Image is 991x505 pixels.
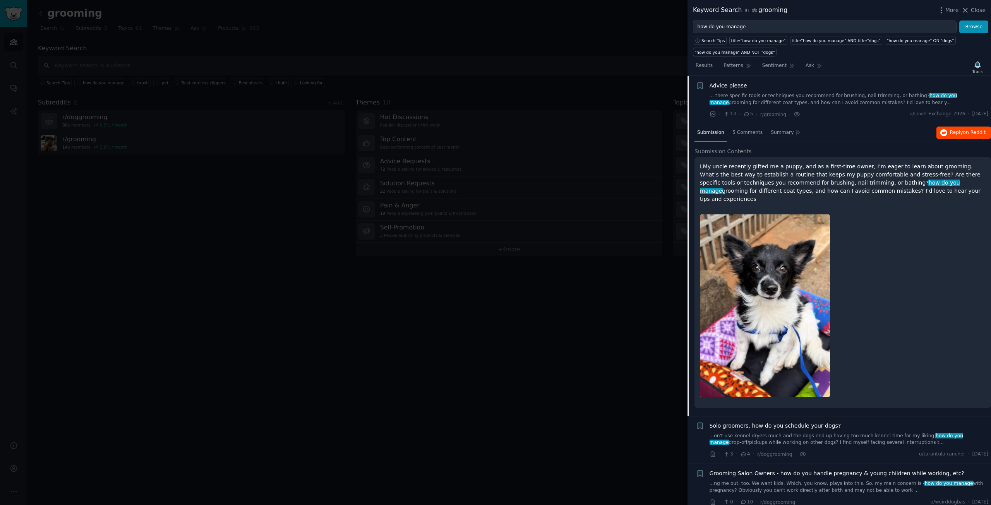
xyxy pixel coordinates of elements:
a: Ask [803,60,825,75]
button: Replyon Reddit [936,127,991,139]
input: Try a keyword related to your business [693,21,957,34]
span: · [968,451,970,458]
div: title:"how do you manage" [731,38,786,43]
span: on Reddit [963,130,986,135]
img: Advice please [700,214,830,397]
span: · [736,450,737,458]
div: "how do you manage" OR "dogs" [887,38,954,43]
a: title:"how do you manage" [729,36,787,45]
div: title:"how do you manage" AND title:"dogs" [792,38,880,43]
span: · [756,110,757,118]
span: 3 [723,451,733,458]
button: More [937,6,959,14]
a: ...on't use kennel dryers much and the dogs end up having too much kennel time for my liking.how ... [710,433,989,446]
span: Reply [950,129,986,136]
div: Keyword Search grooming [693,5,787,15]
span: · [719,110,720,118]
a: Solo groomers, how do you schedule your dogs? [710,422,841,430]
button: Browse [959,21,988,34]
button: Track [970,59,986,75]
span: Ask [806,62,814,69]
span: 5 [743,111,753,118]
span: u/Level-Exchange-7926 [910,111,965,118]
span: Sentiment [762,62,787,69]
span: Close [971,6,986,14]
p: LMy uncle recently gifted me a puppy, and as a first-time owner, I’m eager to learn about groomin... [700,163,986,203]
span: how do you manage [924,481,974,486]
span: 13 [723,111,736,118]
span: Search Tips [701,38,725,43]
span: Results [696,62,713,69]
a: "how do you manage" OR "dogs" [885,36,956,45]
span: how do you manage [700,180,960,194]
span: 5 Comments [732,129,763,136]
div: Track [972,69,983,74]
span: · [789,110,790,118]
span: Patterns [724,62,743,69]
span: 4 [740,451,750,458]
span: how do you manage [710,93,957,105]
span: in [744,7,749,14]
span: · [719,450,720,458]
span: · [968,111,970,118]
span: Submission Contents [694,147,752,156]
a: Patterns [721,60,754,75]
span: · [739,110,741,118]
div: "how do you manage" AND NOT "dogs" [695,50,775,55]
button: Search Tips [693,36,727,45]
button: Close [961,6,986,14]
span: [DATE] [972,451,988,458]
a: Results [693,60,715,75]
span: · [795,450,797,458]
span: Summary [771,129,794,136]
span: r/doggrooming [760,500,796,505]
a: ... there specific tools or techniques you recommend for brushing, nail trimming, or bathing?how ... [710,92,989,106]
a: "how do you manage" AND NOT "dogs" [693,48,777,56]
span: r/doggrooming [757,452,792,457]
a: Advice please [710,82,747,90]
span: u/tarantula-rancher [919,451,965,458]
span: More [945,6,959,14]
span: [DATE] [972,111,988,118]
span: r/grooming [760,112,787,117]
a: ...ng me out, too. We want kids. Which, you know, plays into this. So, my main concern is -how do... [710,480,989,494]
a: Sentiment [760,60,797,75]
a: title:"how do you manage" AND title:"dogs" [790,36,882,45]
span: Submission [697,129,724,136]
span: · [753,450,754,458]
a: Grooming Salon Owners - how do you handle pregnancy & young children while working, etc? [710,469,964,478]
